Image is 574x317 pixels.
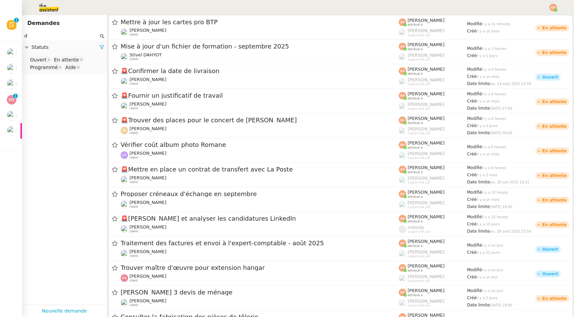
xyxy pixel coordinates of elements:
[121,265,399,271] span: Trouver maître d'œuvre pour extension hangar
[408,181,430,184] span: suppervisé par
[30,57,46,63] div: Ouvert
[7,48,16,58] img: users%2F0v3yA2ZOZBYwPN7V38GNVTYjOQj1%2Favatar%2Fa58eb41e-cbb7-4128-9131-87038ae72dcb
[399,214,467,223] app-user-label: attribué à
[399,165,467,174] app-user-label: attribué à
[129,224,166,230] span: [PERSON_NAME]
[129,180,138,184] span: client
[467,144,482,149] span: Modifié
[30,64,58,70] div: Programmé
[129,156,138,160] span: client
[121,117,399,123] span: Trouver des places pour le concert de [PERSON_NAME]
[13,94,18,98] nz-badge-sup: 1
[467,67,482,72] span: Modifié
[399,289,406,296] img: svg
[129,33,138,37] span: client
[408,58,430,61] span: suppervisé par
[121,249,399,258] app-user-detailed-label: client
[399,239,467,248] app-user-label: attribué à
[408,269,423,273] span: attribué à
[28,64,63,71] nz-select-item: Programmé
[408,97,423,100] span: attribué à
[482,289,503,293] span: il y a un jour
[467,92,482,96] span: Modifié
[399,225,467,234] app-user-label: suppervisé par
[121,151,399,160] app-user-detailed-label: client
[121,200,399,209] app-user-detailed-label: client
[399,176,406,184] img: users%2FyQfMwtYgTqhRP2YHWHmG2s2LYaD3%2Favatar%2Fprofile-pic.png
[129,151,166,156] span: [PERSON_NAME]
[408,299,445,304] span: [PERSON_NAME]
[482,68,506,71] span: il y a 4 heures
[467,22,482,26] span: Modifié
[399,201,406,208] img: users%2FyQfMwtYgTqhRP2YHWHmG2s2LYaD3%2Favatar%2Fprofile-pic.png
[121,28,128,36] img: users%2F0v3yA2ZOZBYwPN7V38GNVTYjOQj1%2Favatar%2Fa58eb41e-cbb7-4128-9131-87038ae72dcb
[542,149,566,153] div: En attente
[399,91,467,100] app-user-label: attribué à
[408,18,445,23] span: [PERSON_NAME]
[399,53,406,61] img: users%2FyQfMwtYgTqhRP2YHWHmG2s2LYaD3%2Favatar%2Fprofile-pic.png
[542,198,566,202] div: En attente
[477,29,500,33] span: il y a un mois
[542,174,566,178] div: En attente
[467,275,477,279] span: Créé
[477,99,500,103] span: il y a un mois
[408,239,445,244] span: [PERSON_NAME]
[121,77,399,86] app-user-detailed-label: client
[129,303,138,307] span: client
[408,156,430,160] span: suppervisé par
[121,53,128,60] img: users%2FKIcnt4T8hLMuMUUpHYCYQM06gPC2%2Favatar%2F1dbe3bdc-0f95-41bf-bf6e-fc84c6569aaf
[14,18,19,23] nz-badge-sup: 1
[482,215,508,219] span: il y a 10 heures
[477,296,497,300] span: il y a 3 jours
[408,190,445,195] span: [PERSON_NAME]
[121,289,399,295] span: [PERSON_NAME] 3 devis de ménage
[477,54,497,58] span: il y a 5 jours
[399,67,467,75] app-user-label: attribué à
[467,222,477,226] span: Créé
[27,18,60,28] nz-page-header-title: Demandes
[408,249,445,254] span: [PERSON_NAME]
[129,57,138,61] span: client
[121,274,128,282] img: svg
[467,123,477,128] span: Créé
[490,180,529,184] span: jeu. 26 juin 2025 15:51
[399,274,467,283] app-user-label: suppervisé par
[121,299,128,306] img: users%2Ff7AvM1H5WROKDkFYQNHz8zv46LV2%2Favatar%2Ffa026806-15e4-4312-a94b-3cc825a940eb
[129,200,166,205] span: [PERSON_NAME]
[408,293,423,297] span: attribué à
[129,175,166,180] span: [PERSON_NAME]
[408,254,430,258] span: suppervisé par
[408,28,445,33] span: [PERSON_NAME]
[31,43,99,51] span: Statuts
[22,41,107,54] div: Statuts
[408,140,445,146] span: [PERSON_NAME]
[121,274,399,282] app-user-detailed-label: client
[467,229,490,234] span: Date limite
[28,56,52,63] nz-select-item: Ouvert
[121,43,399,50] span: Mise à jour d'un fichier de formation - septembre 2025
[129,279,138,282] span: client
[399,67,406,75] img: svg
[129,101,166,107] span: [PERSON_NAME]
[482,117,506,121] span: il y a 4 heures
[399,102,467,111] app-user-label: suppervisé par
[121,92,128,99] span: 🚨
[399,200,467,209] app-user-label: suppervisé par
[408,220,423,223] span: attribué à
[129,274,166,279] span: [PERSON_NAME]
[408,121,423,125] span: attribué à
[399,250,406,258] img: users%2FyQfMwtYgTqhRP2YHWHmG2s2LYaD3%2Favatar%2Fprofile-pic.png
[129,205,138,209] span: client
[490,82,531,86] span: jeu. 14 août 2025 23:59
[7,79,16,89] img: users%2Ff7AvM1H5WROKDkFYQNHz8zv46LV2%2Favatar%2Ffa026806-15e4-4312-a94b-3cc825a940eb
[129,126,166,131] span: [PERSON_NAME]
[467,29,477,33] span: Créé
[408,72,423,76] span: attribué à
[467,116,482,121] span: Modifié
[129,52,162,57] span: Stivel DAHYOT
[408,23,423,27] span: attribué à
[467,130,490,135] span: Date limite
[121,216,399,222] span: [PERSON_NAME] et analyser les candidatures LinkedIn
[399,166,406,173] img: svg
[399,28,467,37] app-user-label: suppervisé par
